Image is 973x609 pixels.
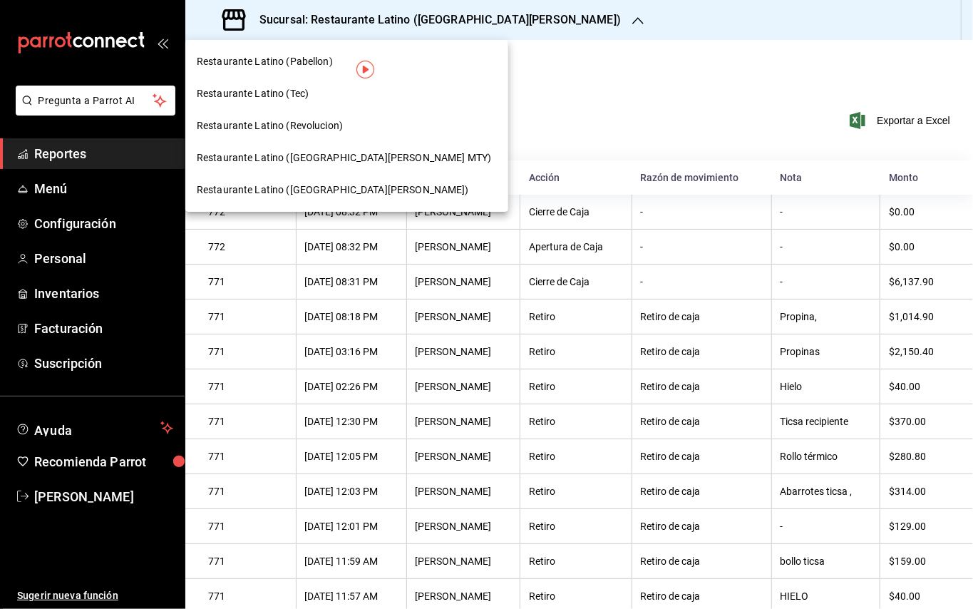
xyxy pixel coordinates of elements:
[185,46,508,78] div: Restaurante Latino (Pabellon)
[185,142,508,174] div: Restaurante Latino ([GEOGRAPHIC_DATA][PERSON_NAME] MTY)
[197,150,491,165] span: Restaurante Latino ([GEOGRAPHIC_DATA][PERSON_NAME] MTY)
[197,183,469,198] span: Restaurante Latino ([GEOGRAPHIC_DATA][PERSON_NAME])
[185,174,508,206] div: Restaurante Latino ([GEOGRAPHIC_DATA][PERSON_NAME])
[197,118,343,133] span: Restaurante Latino (Revolucion)
[185,110,508,142] div: Restaurante Latino (Revolucion)
[197,54,333,69] span: Restaurante Latino (Pabellon)
[356,61,374,78] img: Tooltip marker
[197,86,309,101] span: Restaurante Latino (Tec)
[185,78,508,110] div: Restaurante Latino (Tec)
